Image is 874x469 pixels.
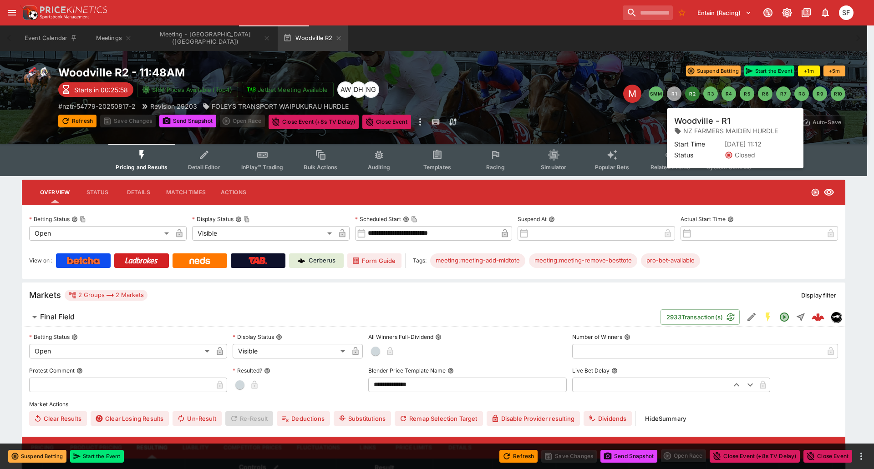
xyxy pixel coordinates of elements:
svg: Visible [823,187,834,198]
img: PriceKinetics [40,6,107,13]
span: Pricing and Results [116,164,168,171]
p: Override [770,117,793,127]
div: Visible [192,226,335,241]
button: Match Times [159,182,213,203]
button: Jetbet Meeting Available [242,82,334,97]
button: R3 [703,86,718,101]
a: Form Guide [347,253,401,268]
button: Close Event (+8s TV Delay) [710,450,800,463]
button: HideSummary [640,411,691,426]
svg: Open [811,188,820,197]
div: Dan Hooper [350,81,366,98]
button: Dividends [584,411,632,426]
div: Open [29,226,172,241]
button: Un-Result [173,411,221,426]
img: Neds [189,257,210,264]
p: All Winners Full-Dividend [368,333,433,341]
button: Refresh [499,450,538,463]
button: more [856,451,867,462]
button: Meetings [85,25,143,51]
button: 2933Transaction(s) [661,309,740,325]
span: InPlay™ Trading [241,164,283,171]
img: Ladbrokes [125,257,158,264]
button: Suspend Betting [686,66,741,76]
h5: Markets [29,290,61,300]
span: Racing [486,164,505,171]
span: Detail Editor [188,164,220,171]
img: Cerberus [298,257,305,264]
span: Related Events [650,164,690,171]
button: +1m [798,66,820,76]
p: Starts in 00:25:58 [74,85,128,95]
span: Simulator [541,164,566,171]
div: split button [661,449,706,462]
button: Start the Event [744,66,794,76]
span: meeting:meeting-remove-besttote [529,256,637,265]
button: Status [77,182,118,203]
button: Toggle light/dark mode [779,5,795,21]
button: Documentation [798,5,814,21]
button: Clear Losing Results [91,411,169,426]
div: Event type filters [108,144,758,176]
button: +5m [823,66,845,76]
button: Competitor Prices [216,437,290,459]
img: TabNZ [249,257,268,264]
img: Sportsbook Management [40,15,89,19]
button: SRM Prices Available (Top4) [137,82,238,97]
label: View on : [29,253,52,268]
button: R6 [758,86,772,101]
p: Suspend At [518,215,547,223]
div: Betting Target: cerberus [641,253,700,268]
button: Refresh [58,115,97,127]
button: Close Event [362,115,411,129]
div: Sugaluopea Filipaina [839,5,854,20]
h2: Copy To Clipboard [58,66,452,80]
label: Tags: [413,253,427,268]
img: logo-cerberus--red.svg [812,311,824,323]
p: Scheduled Start [355,215,401,223]
p: Number of Winners [572,333,622,341]
span: Templates [423,164,451,171]
span: meeting:meeting-add-midtote [430,256,525,265]
img: Betcha [67,257,100,264]
button: SGM Enabled [760,309,776,325]
button: Pricing [22,437,63,459]
img: jetbet-logo.svg [247,85,256,94]
div: split button [220,115,265,127]
button: Meeting - Woodville (NZ) [145,25,276,51]
p: Overtype [727,117,752,127]
p: Resulted? [233,367,262,374]
p: Display Status [192,215,234,223]
p: Betting Status [29,333,70,341]
button: Close Event [803,450,852,463]
div: Start From [712,115,845,129]
span: Bulk Actions [304,164,337,171]
button: Send Snapshot [159,115,216,127]
span: Auditing [368,164,390,171]
div: FOLEYS TRANSPORT WAIPUKURAU HURDLE [203,101,349,111]
img: nztr [831,312,841,322]
button: Event Calendar [19,25,83,51]
button: SMM [649,86,663,101]
div: nztr [831,312,842,323]
button: Links [347,437,388,459]
button: Actions [213,182,254,203]
button: Close Event (+8s TV Delay) [269,115,359,129]
button: Copy To Clipboard [411,216,417,222]
span: Re-Result [225,411,273,426]
button: more [415,115,426,129]
p: Live Bet Delay [572,367,610,374]
div: Nick Goss [363,81,379,98]
a: 63bdef3d-e9d3-421e-a337-68c1842f5049 [809,308,827,326]
button: Open [776,309,793,325]
label: Market Actions [29,398,838,411]
button: Resulting [129,437,175,459]
div: Amanda Whitta [337,81,354,98]
img: PriceKinetics Logo [20,4,38,22]
button: Sugaluopea Filipaina [836,3,856,23]
p: Copy To Clipboard [58,101,136,111]
button: R7 [776,86,791,101]
button: Product Pricing [63,437,129,459]
div: Open [29,344,213,358]
button: Display filter [796,288,842,303]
